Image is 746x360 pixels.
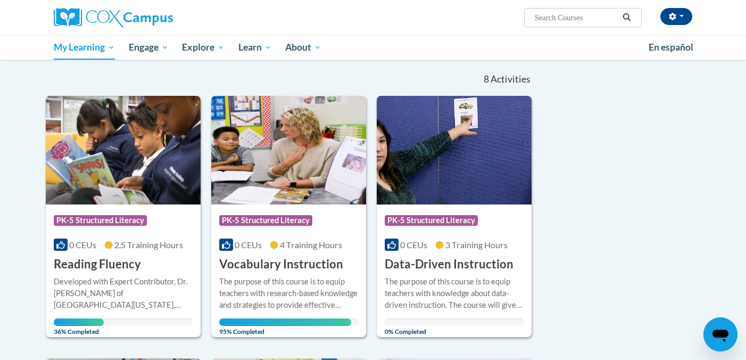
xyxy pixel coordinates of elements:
span: 4 Training Hours [280,240,342,250]
span: 3 Training Hours [445,240,508,250]
a: Learn [231,35,279,60]
div: Developed with Expert Contributor, Dr. [PERSON_NAME] of [GEOGRAPHIC_DATA][US_STATE], [GEOGRAPHIC_... [54,276,193,311]
span: Explore [182,41,225,54]
div: Main menu [38,35,708,60]
img: Course Logo [211,96,366,204]
span: Engage [129,41,169,54]
span: PK-5 Structured Literacy [54,215,147,226]
a: Explore [175,35,231,60]
span: Learn [238,41,272,54]
a: En español [642,36,700,59]
span: 0 CEUs [235,240,262,250]
h3: Data-Driven Instruction [385,256,513,273]
button: Search [619,11,635,24]
span: PK-5 Structured Literacy [219,215,312,226]
span: 8 [484,73,489,85]
h3: Vocabulary Instruction [219,256,343,273]
div: Your progress [219,318,351,326]
button: Account Settings [660,8,692,25]
div: The purpose of this course is to equip teachers with knowledge about data-driven instruction. The... [385,276,524,311]
a: Course LogoPK-5 Structured Literacy0 CEUs3 Training Hours Data-Driven InstructionThe purpose of t... [377,96,532,338]
img: Course Logo [377,96,532,204]
span: 95% Completed [219,318,351,336]
a: Cox Campus [54,8,256,27]
span: My Learning [54,41,115,54]
span: 2.5 Training Hours [114,240,183,250]
span: 36% Completed [54,318,104,336]
h3: Reading Fluency [54,256,141,273]
a: Course LogoPK-5 Structured Literacy0 CEUs4 Training Hours Vocabulary InstructionThe purpose of th... [211,96,366,338]
a: About [279,35,329,60]
a: Engage [122,35,176,60]
div: Your progress [54,318,104,326]
span: En español [649,42,693,53]
iframe: Button to launch messaging window [703,317,737,351]
a: My Learning [47,35,122,60]
a: Course LogoPK-5 Structured Literacy0 CEUs2.5 Training Hours Reading FluencyDeveloped with Expert ... [46,96,201,338]
span: About [285,41,321,54]
img: Course Logo [46,96,201,204]
span: PK-5 Structured Literacy [385,215,478,226]
input: Search Courses [534,11,619,24]
div: The purpose of this course is to equip teachers with research-based knowledge and strategies to p... [219,276,358,311]
span: 0 CEUs [400,240,427,250]
img: Cox Campus [54,8,173,27]
span: Activities [491,73,531,85]
span: 0 CEUs [69,240,96,250]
